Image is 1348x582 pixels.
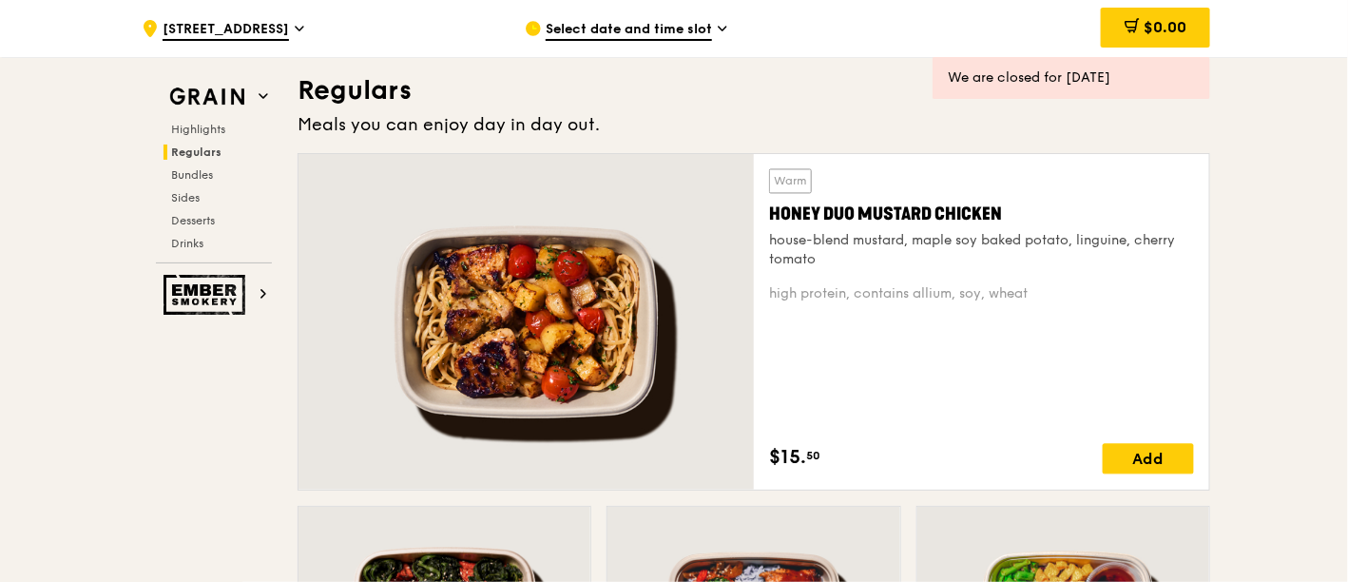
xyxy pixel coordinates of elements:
div: house-blend mustard, maple soy baked potato, linguine, cherry tomato [769,232,1194,270]
span: $15. [769,444,806,473]
span: $0.00 [1144,18,1186,36]
span: Select date and time slot [546,20,712,41]
div: Add [1103,444,1194,475]
span: Sides [171,191,200,204]
div: Meals you can enjoy day in day out. [298,111,1210,138]
h3: Regulars [298,73,1210,107]
span: 50 [806,449,820,464]
span: Highlights [171,123,225,136]
span: [STREET_ADDRESS] [163,20,289,41]
span: Desserts [171,214,215,227]
div: Honey Duo Mustard Chicken [769,202,1194,228]
div: We are closed for [DATE] [948,68,1195,87]
span: Drinks [171,237,203,250]
span: Bundles [171,168,213,182]
div: high protein, contains allium, soy, wheat [769,285,1194,304]
img: Grain web logo [164,80,251,114]
img: Ember Smokery web logo [164,275,251,315]
span: Regulars [171,145,221,159]
div: Warm [769,169,812,194]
